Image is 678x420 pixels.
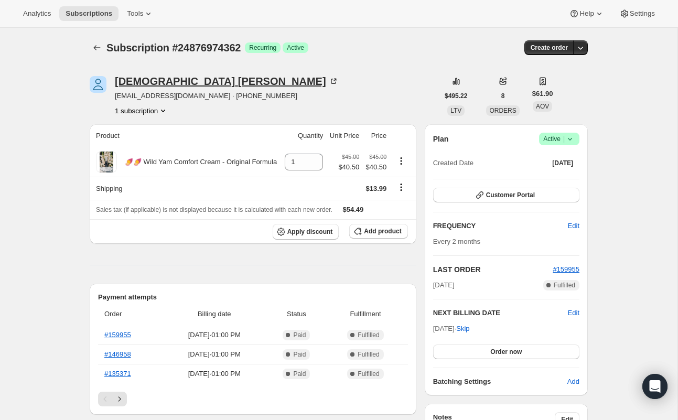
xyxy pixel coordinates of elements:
[433,344,579,359] button: Order now
[543,134,575,144] span: Active
[563,135,565,143] span: |
[98,303,162,326] th: Order
[104,350,131,358] a: #146958
[104,331,131,339] a: #159955
[358,331,379,339] span: Fulfilled
[115,76,339,87] div: [DEMOGRAPHIC_DATA] [PERSON_NAME]
[568,221,579,231] span: Edit
[366,185,387,192] span: $13.99
[17,6,57,21] button: Analytics
[59,6,119,21] button: Subscriptions
[553,264,579,275] button: #159955
[563,6,610,21] button: Help
[445,92,467,100] span: $495.22
[369,154,386,160] small: $45.00
[98,392,408,406] nav: Pagination
[66,9,112,18] span: Subscriptions
[531,44,568,52] span: Create order
[121,6,160,21] button: Tools
[532,89,553,99] span: $61.90
[112,392,127,406] button: Next
[287,228,333,236] span: Apply discount
[524,40,574,55] button: Create order
[326,124,362,147] th: Unit Price
[456,324,469,334] span: Skip
[165,330,264,340] span: [DATE] · 01:00 PM
[495,89,511,103] button: 8
[127,9,143,18] span: Tools
[293,350,306,359] span: Paid
[433,308,568,318] h2: NEXT BILLING DATE
[433,376,567,387] h6: Batching Settings
[433,188,579,202] button: Customer Portal
[23,9,51,18] span: Analytics
[106,42,241,53] span: Subscription #24876974362
[165,309,264,319] span: Billing date
[273,224,339,240] button: Apply discount
[329,309,401,319] span: Fulfillment
[287,44,304,52] span: Active
[90,76,106,93] span: Sunni Whobrey
[567,376,579,387] span: Add
[115,91,339,101] span: [EMAIL_ADDRESS][DOMAIN_NAME] · [PHONE_NUMBER]
[358,350,379,359] span: Fulfilled
[90,177,282,200] th: Shipping
[438,89,473,103] button: $495.22
[362,124,390,147] th: Price
[90,40,104,55] button: Subscriptions
[536,103,549,110] span: AOV
[349,224,407,239] button: Add product
[270,309,324,319] span: Status
[433,280,455,290] span: [DATE]
[117,157,277,167] div: 🍠🍠 Wild Yam Comfort Cream - Original Formula
[489,107,516,114] span: ORDERS
[393,155,410,167] button: Product actions
[433,238,480,245] span: Every 2 months
[343,206,364,213] span: $54.49
[486,191,535,199] span: Customer Portal
[433,221,568,231] h2: FREQUENCY
[613,6,661,21] button: Settings
[115,105,168,116] button: Product actions
[90,124,282,147] th: Product
[365,162,386,173] span: $40.50
[546,156,579,170] button: [DATE]
[364,227,401,235] span: Add product
[342,154,359,160] small: $45.00
[282,124,327,147] th: Quantity
[165,349,264,360] span: [DATE] · 01:00 PM
[433,158,473,168] span: Created Date
[554,281,575,289] span: Fulfilled
[490,348,522,356] span: Order now
[630,9,655,18] span: Settings
[358,370,379,378] span: Fulfilled
[98,292,408,303] h2: Payment attempts
[579,9,594,18] span: Help
[433,264,553,275] h2: LAST ORDER
[338,162,359,173] span: $40.50
[568,308,579,318] button: Edit
[552,159,573,167] span: [DATE]
[561,373,586,390] button: Add
[553,265,579,273] a: #159955
[501,92,505,100] span: 8
[642,374,668,399] div: Open Intercom Messenger
[96,206,332,213] span: Sales tax (if applicable) is not displayed because it is calculated with each new order.
[249,44,276,52] span: Recurring
[433,134,449,144] h2: Plan
[293,331,306,339] span: Paid
[393,181,410,193] button: Shipping actions
[293,370,306,378] span: Paid
[104,370,131,378] a: #135371
[165,369,264,379] span: [DATE] · 01:00 PM
[450,320,476,337] button: Skip
[433,325,470,332] span: [DATE] ·
[562,218,586,234] button: Edit
[450,107,461,114] span: LTV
